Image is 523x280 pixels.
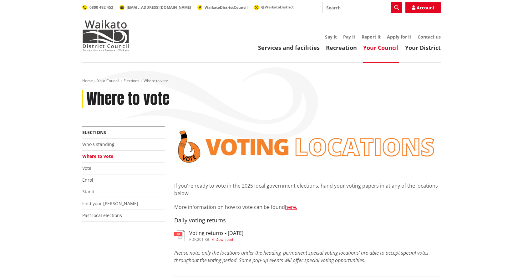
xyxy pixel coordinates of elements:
[322,2,402,13] input: Search input
[189,230,243,236] h3: Voting returns - [DATE]
[82,200,138,206] a: Find your [PERSON_NAME]
[205,5,248,10] span: WaikatoDistrictCouncil
[82,177,93,183] a: Enrol
[362,34,381,40] a: Report it
[343,34,355,40] a: Pay it
[89,5,113,10] span: 0800 492 452
[326,44,357,51] a: Recreation
[258,44,320,51] a: Services and facilities
[387,34,411,40] a: Apply for it
[418,34,441,40] a: Contact us
[82,189,94,194] a: Stand
[82,141,114,147] a: Who's standing
[174,217,441,224] h4: Daily voting returns
[119,5,191,10] a: [EMAIL_ADDRESS][DOMAIN_NAME]
[174,127,441,167] img: voting locations banner
[189,238,243,241] div: ,
[363,44,399,51] a: Your Council
[197,5,248,10] a: WaikatoDistrictCouncil
[174,182,441,197] p: If you're ready to vote in the 2025 local government elections, hand your voting papers in at any...
[174,230,185,241] img: document-pdf.svg
[254,4,294,10] a: @WaikatoDistrict
[82,78,93,83] a: Home
[86,90,170,108] h1: Where to vote
[124,78,139,83] a: Elections
[405,44,441,51] a: Your District
[197,237,209,242] span: 201 KB
[82,78,441,84] nav: breadcrumb
[405,2,441,13] a: Account
[216,237,233,242] span: Download
[82,129,106,135] a: Elections
[82,20,129,51] img: Waikato District Council - Te Kaunihera aa Takiwaa o Waikato
[285,204,297,210] a: here.
[127,5,191,10] span: [EMAIL_ADDRESS][DOMAIN_NAME]
[174,203,441,211] p: More information on how to vote can be found
[97,78,119,83] a: Your Council
[82,165,91,171] a: Vote
[261,4,294,10] span: @WaikatoDistrict
[174,230,243,241] a: Voting returns - [DATE] pdf,201 KB Download
[144,78,168,83] span: Where to vote
[82,212,122,218] a: Past local elections
[325,34,337,40] a: Say it
[82,5,113,10] a: 0800 492 452
[174,249,429,264] em: Please note, only the locations under the heading 'permanent special voting locations' are able t...
[189,237,196,242] span: pdf
[82,153,113,159] a: Where to vote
